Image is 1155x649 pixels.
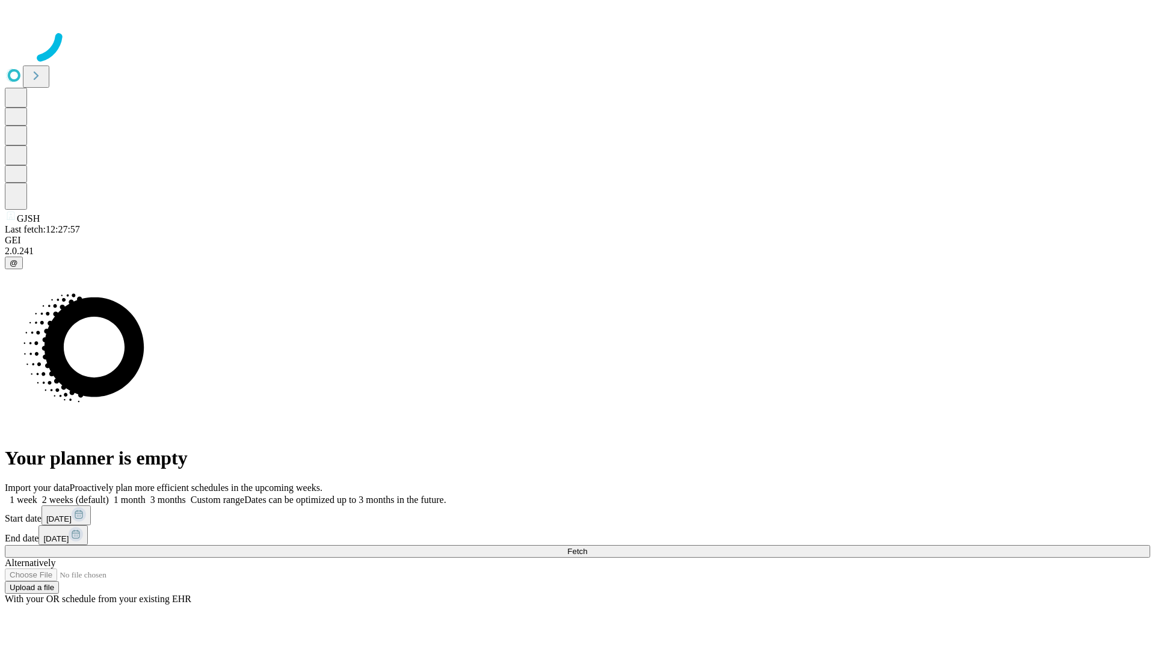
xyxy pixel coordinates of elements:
[114,495,146,505] span: 1 month
[5,246,1150,257] div: 2.0.241
[5,483,70,493] span: Import your data
[43,534,69,543] span: [DATE]
[5,594,191,604] span: With your OR schedule from your existing EHR
[150,495,186,505] span: 3 months
[191,495,244,505] span: Custom range
[46,514,72,523] span: [DATE]
[38,525,88,545] button: [DATE]
[5,257,23,269] button: @
[5,505,1150,525] div: Start date
[10,495,37,505] span: 1 week
[42,505,91,525] button: [DATE]
[17,213,40,224] span: GJSH
[10,258,18,267] span: @
[5,224,80,234] span: Last fetch: 12:27:57
[5,558,55,568] span: Alternatively
[567,547,587,556] span: Fetch
[244,495,446,505] span: Dates can be optimized up to 3 months in the future.
[5,525,1150,545] div: End date
[5,545,1150,558] button: Fetch
[42,495,109,505] span: 2 weeks (default)
[5,581,59,594] button: Upload a file
[70,483,322,493] span: Proactively plan more efficient schedules in the upcoming weeks.
[5,235,1150,246] div: GEI
[5,447,1150,469] h1: Your planner is empty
